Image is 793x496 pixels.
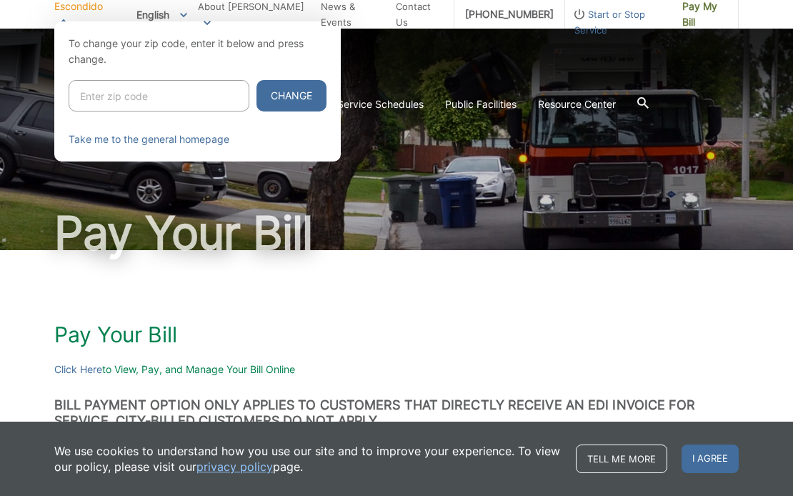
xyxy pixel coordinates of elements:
p: To change your zip code, enter it below and press change. [69,36,326,67]
a: privacy policy [196,459,273,475]
a: Take me to the general homepage [69,132,229,147]
span: English [126,3,198,26]
input: Enter zip code [69,80,249,111]
span: I agree [682,445,739,473]
a: Tell me more [576,445,667,473]
button: Change [256,80,326,111]
p: We use cookies to understand how you use our site and to improve your experience. To view our pol... [54,443,562,475]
